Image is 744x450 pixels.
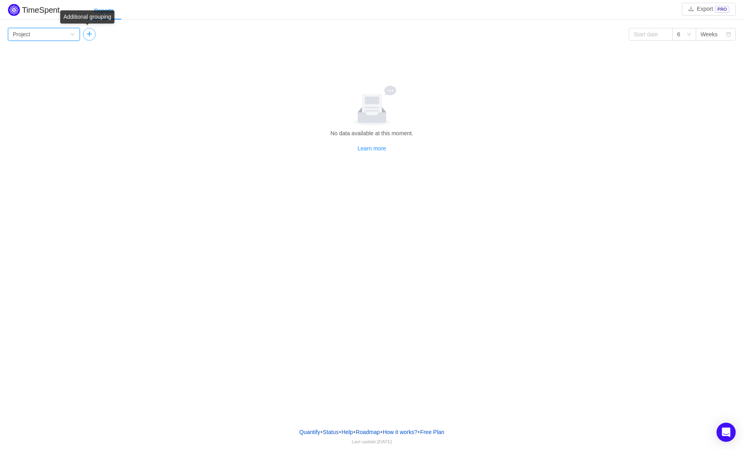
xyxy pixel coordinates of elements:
[321,429,323,436] span: •
[682,3,736,16] button: icon: downloadExportPRO
[420,426,445,438] button: Free Plan
[687,32,692,37] i: icon: down
[701,28,718,40] div: Weeks
[22,6,60,14] h2: TimeSpent
[717,423,736,442] div: Open Intercom Messenger
[355,426,381,438] a: Roadmap
[70,32,75,37] i: icon: down
[299,426,321,438] a: Quantify
[677,28,681,40] div: 6
[339,429,341,436] span: •
[418,429,420,436] span: •
[353,429,355,436] span: •
[381,429,383,436] span: •
[88,2,120,20] div: Reports
[377,439,392,444] span: [DATE]
[83,28,96,41] button: icon: plus
[331,130,414,136] span: No data available at this moment.
[358,145,387,152] a: Learn more
[60,10,114,24] div: Additional grouping
[8,4,20,16] img: Quantify logo
[13,28,30,40] div: Project
[726,32,731,37] i: icon: calendar
[383,426,418,438] button: How it works?
[352,439,392,444] span: Last update:
[629,28,673,41] input: Start date
[341,426,353,438] a: Help
[323,426,339,438] a: Status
